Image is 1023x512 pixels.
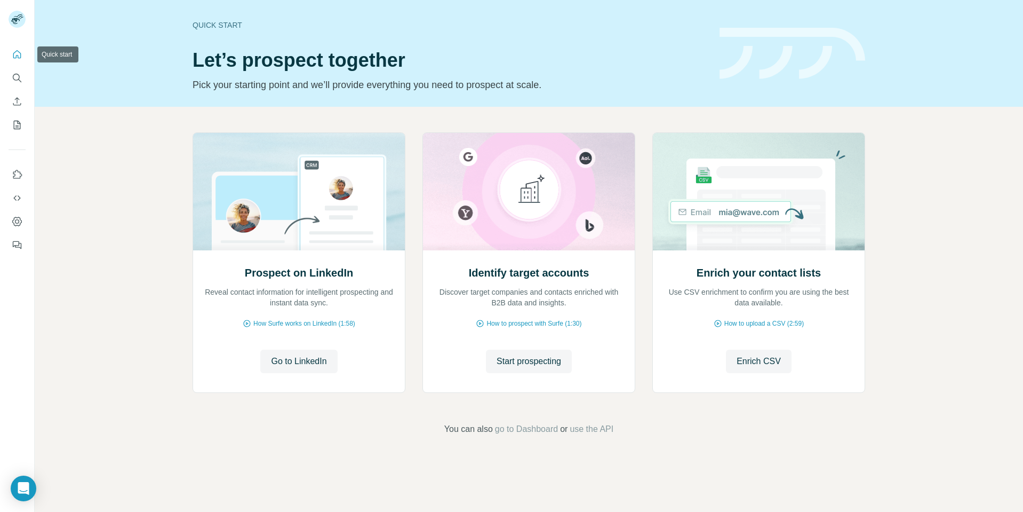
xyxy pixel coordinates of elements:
button: Start prospecting [486,350,572,373]
button: Enrich CSV [9,92,26,111]
h2: Enrich your contact lists [697,265,821,280]
span: How Surfe works on LinkedIn (1:58) [253,319,355,328]
button: go to Dashboard [495,423,558,436]
button: use the API [570,423,613,436]
div: Quick start [193,20,707,30]
button: Use Surfe API [9,188,26,208]
img: banner [720,28,865,80]
h1: Let’s prospect together [193,50,707,71]
h2: Identify target accounts [469,265,589,280]
p: Pick your starting point and we’ll provide everything you need to prospect at scale. [193,77,707,92]
button: Go to LinkedIn [260,350,337,373]
h2: Prospect on LinkedIn [245,265,353,280]
img: Prospect on LinkedIn [193,133,405,250]
span: How to upload a CSV (2:59) [724,319,804,328]
img: Identify target accounts [422,133,635,250]
button: My lists [9,115,26,135]
p: Reveal contact information for intelligent prospecting and instant data sync. [204,287,394,308]
button: Use Surfe on LinkedIn [9,165,26,184]
span: You can also [444,423,493,436]
span: Enrich CSV [737,355,781,368]
button: Quick start [9,45,26,64]
span: How to prospect with Surfe (1:30) [486,319,581,328]
span: Go to LinkedIn [271,355,326,368]
div: Open Intercom Messenger [11,476,36,501]
p: Use CSV enrichment to confirm you are using the best data available. [664,287,854,308]
img: Enrich your contact lists [652,133,865,250]
span: Start prospecting [497,355,561,368]
span: or [560,423,568,436]
button: Dashboard [9,212,26,231]
button: Feedback [9,235,26,255]
p: Discover target companies and contacts enriched with B2B data and insights. [434,287,624,308]
button: Search [9,68,26,88]
button: Enrich CSV [726,350,792,373]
